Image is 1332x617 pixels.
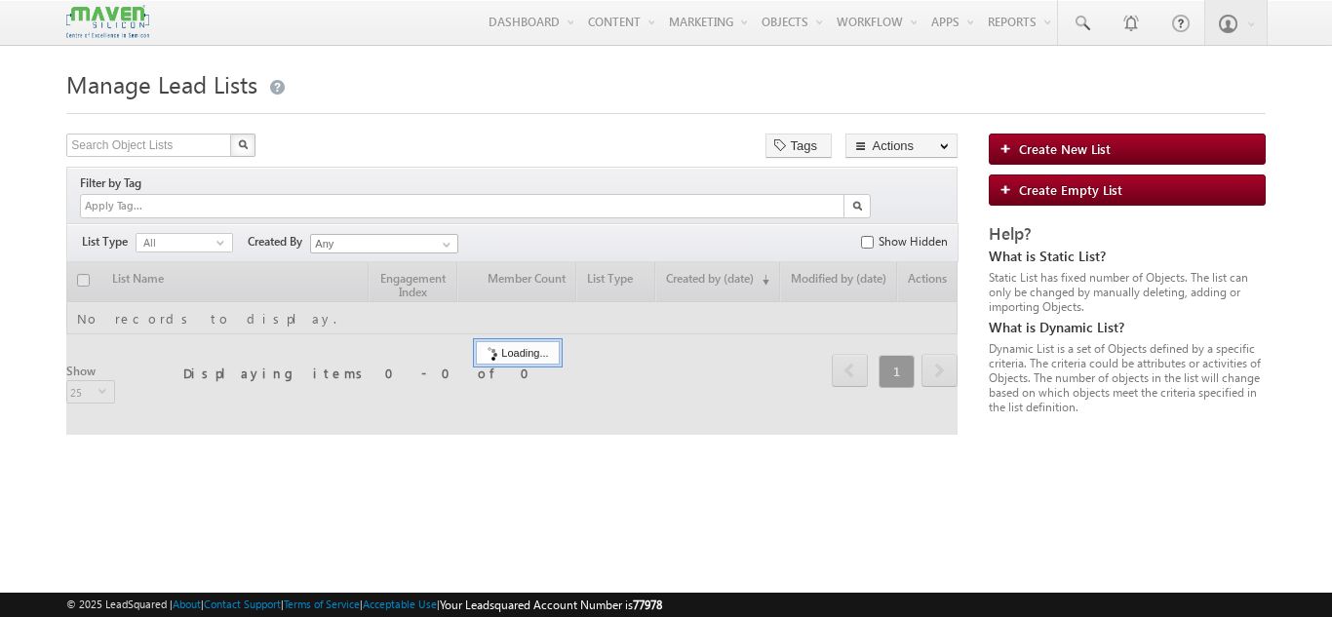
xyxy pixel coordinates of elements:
[66,68,257,99] span: Manage Lead Lists
[989,248,1266,265] div: What is Static List?
[765,134,832,158] button: Tags
[999,183,1019,195] img: add_icon.png
[852,201,862,211] img: Search
[989,270,1266,314] div: Static List has fixed number of Objects. The list can only be changed by manually deleting, addin...
[66,596,662,614] span: © 2025 LeadSquared | | | | |
[476,341,559,365] div: Loading...
[1019,140,1111,157] span: Create New List
[310,234,458,253] input: Type to Search
[83,198,199,214] input: Apply Tag...
[204,598,281,610] a: Contact Support
[989,225,1266,243] div: Help?
[80,173,148,194] div: Filter by Tag
[82,233,136,251] span: List Type
[440,598,662,612] span: Your Leadsquared Account Number is
[238,139,248,149] img: Search
[989,341,1266,414] div: Dynamic List is a set of Objects defined by a specific criteria. The criteria could be attributes...
[845,134,958,158] button: Actions
[633,598,662,612] span: 77978
[879,233,948,251] label: Show Hidden
[1019,181,1122,198] span: Create Empty List
[248,233,310,251] span: Created By
[432,235,456,254] a: Show All Items
[284,598,360,610] a: Terms of Service
[999,142,1019,154] img: add_icon.png
[363,598,437,610] a: Acceptable Use
[137,234,216,251] span: All
[989,319,1266,336] div: What is Dynamic List?
[173,598,201,610] a: About
[216,238,232,247] span: select
[66,5,148,39] img: Custom Logo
